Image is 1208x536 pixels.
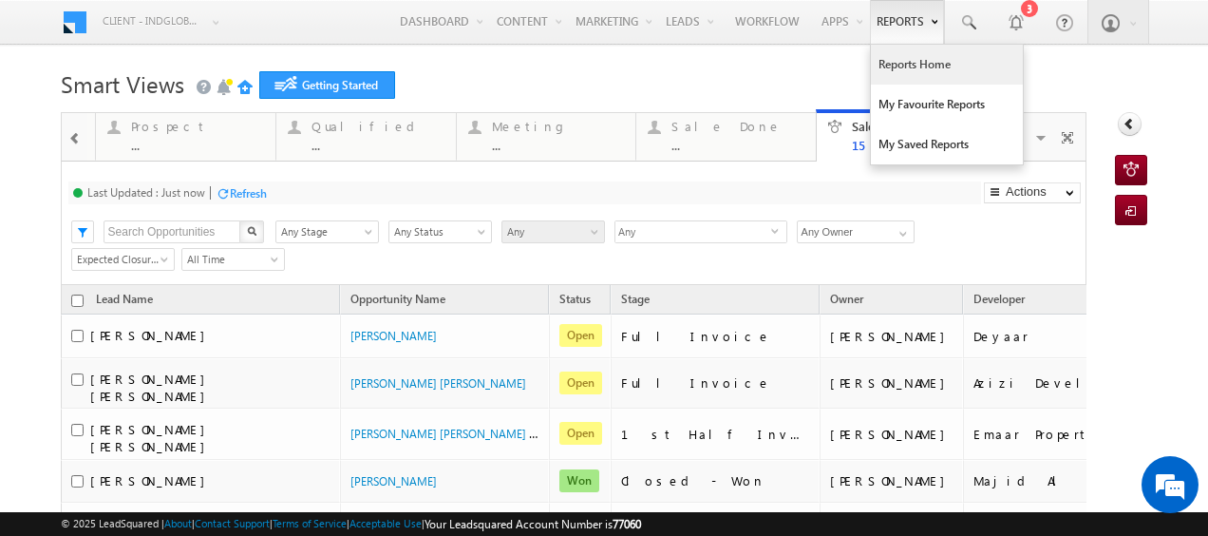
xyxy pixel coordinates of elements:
span: Open [559,324,602,347]
input: Check all records [71,295,84,307]
a: Getting Started [259,71,395,99]
span: Won [559,469,599,492]
a: Any Stage [275,220,379,243]
span: Your Leadsquared Account Number is [425,517,641,531]
a: Reports Home [871,45,1023,85]
span: [PERSON_NAME] [PERSON_NAME] [90,421,215,454]
a: Terms of Service [273,517,347,529]
div: Closed - Won [621,472,811,489]
div: 1st Half Invoice [621,426,811,443]
div: Majid Al Futtaim [973,472,1163,489]
a: [PERSON_NAME] [PERSON_NAME] - Sale Punch [350,425,592,441]
a: Any Status [388,220,492,243]
span: select [771,226,786,235]
span: [PERSON_NAME] [90,472,215,488]
div: ... [671,138,804,152]
a: My Favourite Reports [871,85,1023,124]
div: Qualified [311,119,444,134]
span: Any [502,223,598,240]
div: Refresh [230,186,267,201]
div: Any [614,220,787,243]
span: Expected Closure Date [72,251,168,268]
a: Contact Support [195,517,270,529]
input: Search Opportunities [104,220,241,243]
span: Client - indglobal1 (77060) [103,11,202,30]
a: Expected Closure Date [71,248,175,271]
span: Open [559,422,602,445]
a: Meeting... [456,113,637,161]
span: Opportunity Name [350,292,445,306]
div: Sale Done [671,119,804,134]
div: [PERSON_NAME] [830,426,954,443]
span: [PERSON_NAME] [PERSON_NAME] [90,371,215,404]
div: [PERSON_NAME] [830,328,954,345]
a: [PERSON_NAME] [PERSON_NAME] [350,376,526,391]
a: Any [501,220,605,243]
a: Qualified... [275,113,457,161]
div: Last Updated : Just now [87,185,205,200]
span: Developer [973,292,1025,306]
div: [PERSON_NAME] [830,472,954,489]
img: Search [247,226,256,236]
span: All Time [182,251,278,268]
span: 77060 [613,517,641,531]
button: Actions [984,182,1081,203]
a: Developer [964,289,1034,314]
a: Sale Done... [635,113,817,161]
a: Opportunity Name [341,289,455,314]
div: ... [131,138,264,152]
a: Status [550,289,600,314]
a: All Time [181,248,285,271]
a: Prospect... [95,113,276,161]
a: [PERSON_NAME] [350,474,437,488]
input: Type to Search [797,220,915,243]
a: Stage [612,289,659,314]
span: Any Status [389,223,485,240]
span: [PERSON_NAME] [90,327,215,343]
div: ... [492,138,625,152]
span: Any Stage [276,223,372,240]
a: My Saved Reports [871,124,1023,164]
div: Full Invoice [621,374,811,392]
div: Sale Punch [852,119,985,134]
span: Lead Name [86,289,162,314]
a: About [164,517,192,529]
span: Stage [621,292,650,306]
span: Any [615,221,771,243]
span: Smart Views [61,68,184,99]
div: Meeting [492,119,625,134]
div: [PERSON_NAME] [830,374,954,392]
a: Show All Items [889,221,913,240]
a: [PERSON_NAME] [350,329,437,343]
span: © 2025 LeadSquared | | | | | [61,515,641,533]
div: ... [311,138,444,152]
div: Deyaar [973,328,1163,345]
div: Prospect [131,119,264,134]
span: Open [559,372,602,394]
a: Sale Punch15Details [816,109,997,163]
div: Emaar Properties [973,426,1163,443]
a: Acceptable Use [349,517,422,529]
div: 15 [852,138,985,152]
div: Full Invoice [621,328,811,345]
div: Azizi Developments [973,374,1163,392]
span: Owner [830,292,863,306]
